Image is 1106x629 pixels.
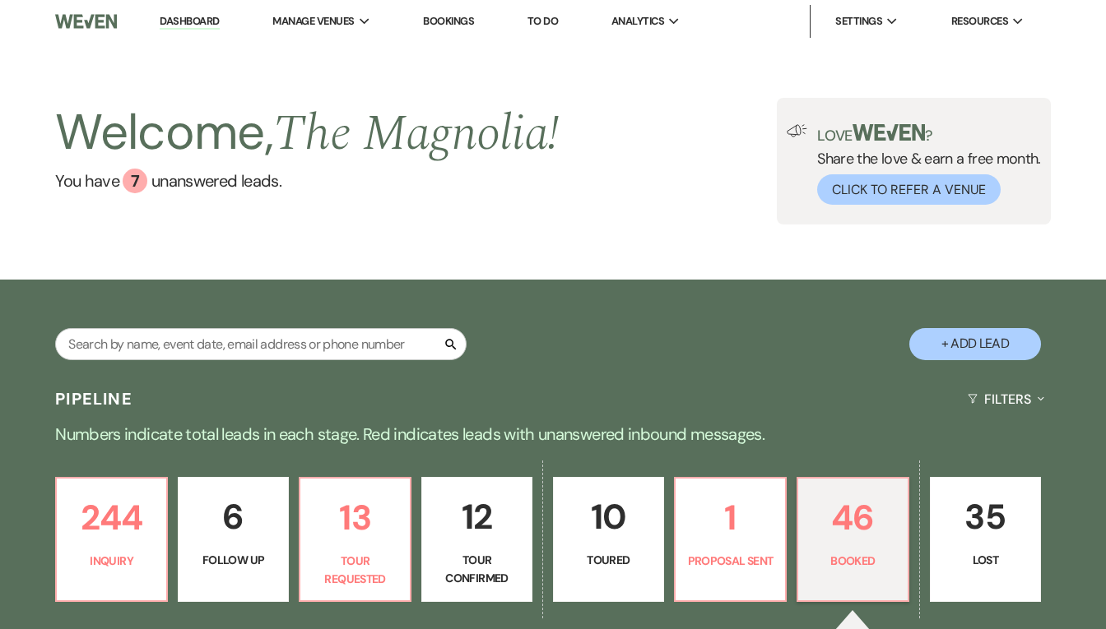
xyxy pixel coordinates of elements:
a: 10Toured [553,477,664,602]
p: 12 [432,489,522,544]
a: 12Tour Confirmed [421,477,532,602]
a: 35Lost [930,477,1041,602]
span: Analytics [611,13,664,30]
p: Inquiry [67,552,156,570]
p: Toured [564,551,653,569]
img: Weven Logo [55,4,117,39]
p: 13 [310,490,400,545]
img: weven-logo-green.svg [853,124,926,141]
p: 244 [67,490,156,545]
a: Dashboard [160,14,219,30]
span: Manage Venues [272,13,354,30]
p: 35 [941,489,1030,544]
input: Search by name, event date, email address or phone number [55,328,467,360]
p: 6 [188,489,278,544]
a: 6Follow Up [178,477,289,602]
p: Follow Up [188,551,278,569]
div: Share the love & earn a free month. [807,124,1041,205]
p: Proposal Sent [685,552,775,570]
span: The Magnolia ! [273,96,560,172]
h3: Pipeline [55,387,132,410]
div: 7 [123,169,147,193]
a: 244Inquiry [55,477,168,602]
p: 46 [808,490,898,545]
a: 46Booked [797,477,909,602]
a: Bookings [423,14,474,28]
p: Tour Requested [310,552,400,589]
p: Booked [808,552,898,570]
span: Settings [835,13,882,30]
span: Resources [951,13,1008,30]
h2: Welcome, [55,98,560,169]
p: Love ? [817,124,1041,143]
p: 10 [564,489,653,544]
p: Lost [941,551,1030,569]
a: 1Proposal Sent [674,477,787,602]
a: To Do [527,14,558,28]
button: Filters [961,377,1051,421]
a: 13Tour Requested [299,477,411,602]
button: Click to Refer a Venue [817,174,1001,205]
button: + Add Lead [909,328,1041,360]
p: 1 [685,490,775,545]
a: You have 7 unanswered leads. [55,169,560,193]
img: loud-speaker-illustration.svg [787,124,807,137]
p: Tour Confirmed [432,551,522,588]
